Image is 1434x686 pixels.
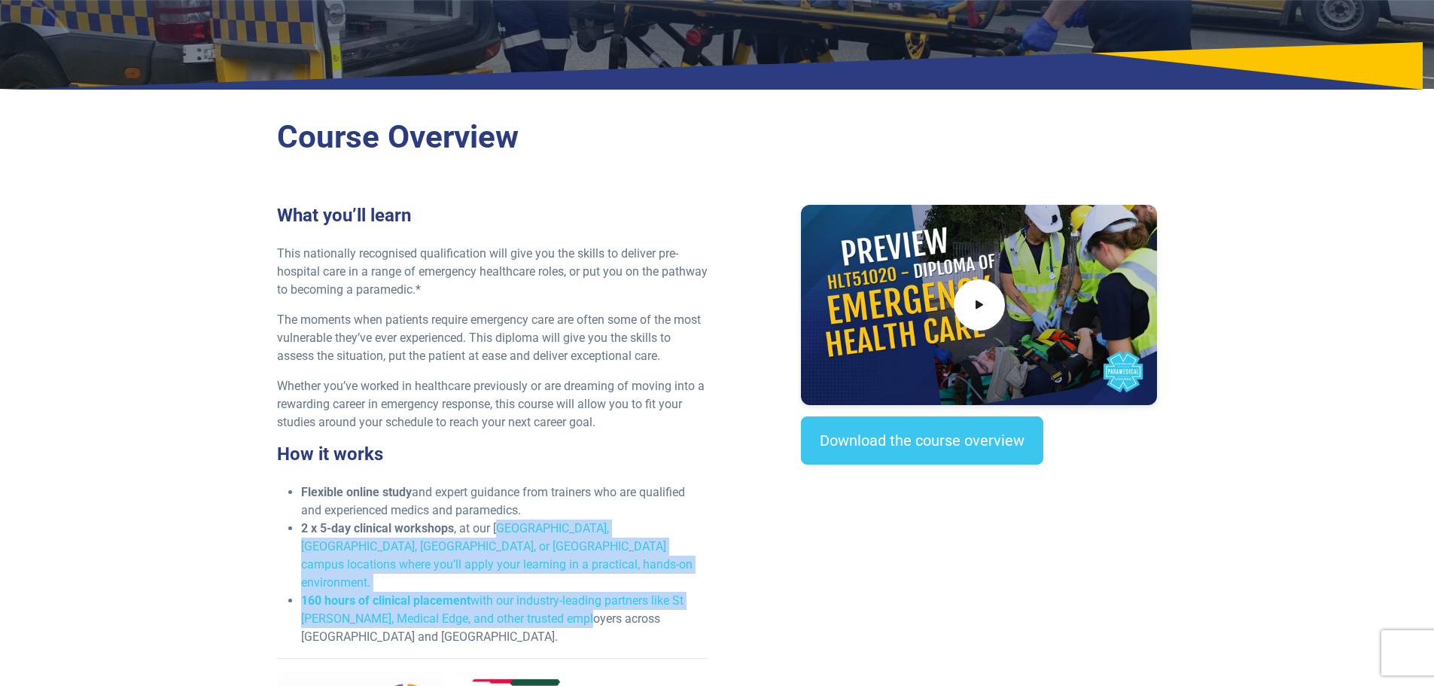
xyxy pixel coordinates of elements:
p: This nationally recognised qualification will give you the skills to deliver pre-hospital care in... [277,245,708,299]
strong: 160 hours of clinical placement [301,593,470,608]
p: Whether you’ve worked in healthcare previously or are dreaming of moving into a rewarding career ... [277,377,708,431]
h2: Course Overview [277,118,1158,157]
li: , at our [GEOGRAPHIC_DATA], [GEOGRAPHIC_DATA], [GEOGRAPHIC_DATA], or [GEOGRAPHIC_DATA] campus loc... [301,520,708,592]
p: The moments when patients require emergency care are often some of the most vulnerable they’ve ev... [277,311,708,365]
li: and expert guidance from trainers who are qualified and experienced medics and paramedics. [301,483,708,520]
strong: Flexible online study [301,485,412,499]
h3: What you’ll learn [277,205,708,227]
iframe: EmbedSocial Universal Widget [801,495,1157,572]
li: with our industry-leading partners like St [PERSON_NAME], Medical Edge, and other trusted employe... [301,592,708,646]
strong: 2 x 5-day clinical workshops [301,521,454,535]
h3: How it works [277,444,708,465]
a: Download the course overview [801,416,1043,465]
